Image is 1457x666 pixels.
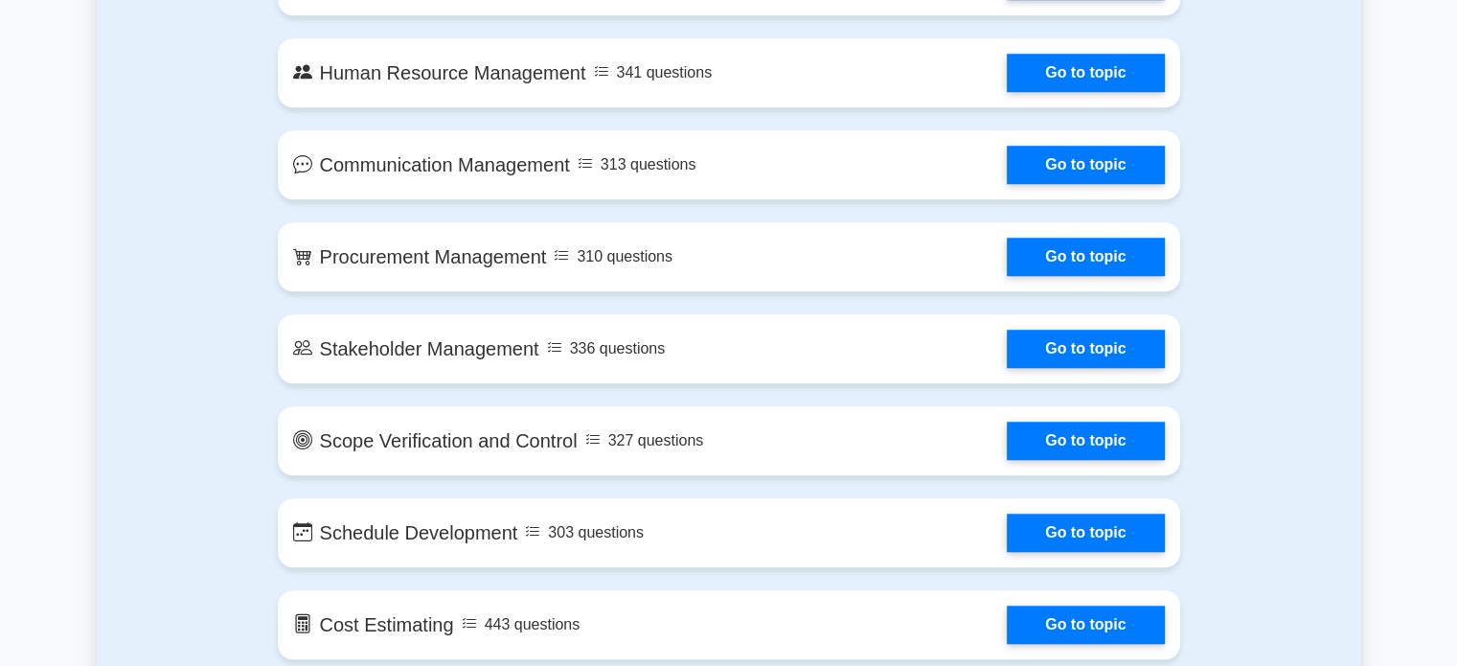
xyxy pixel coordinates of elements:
[1007,330,1164,368] a: Go to topic
[1007,146,1164,184] a: Go to topic
[1007,238,1164,276] a: Go to topic
[1007,422,1164,460] a: Go to topic
[1007,514,1164,552] a: Go to topic
[1007,54,1164,92] a: Go to topic
[1007,606,1164,644] a: Go to topic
